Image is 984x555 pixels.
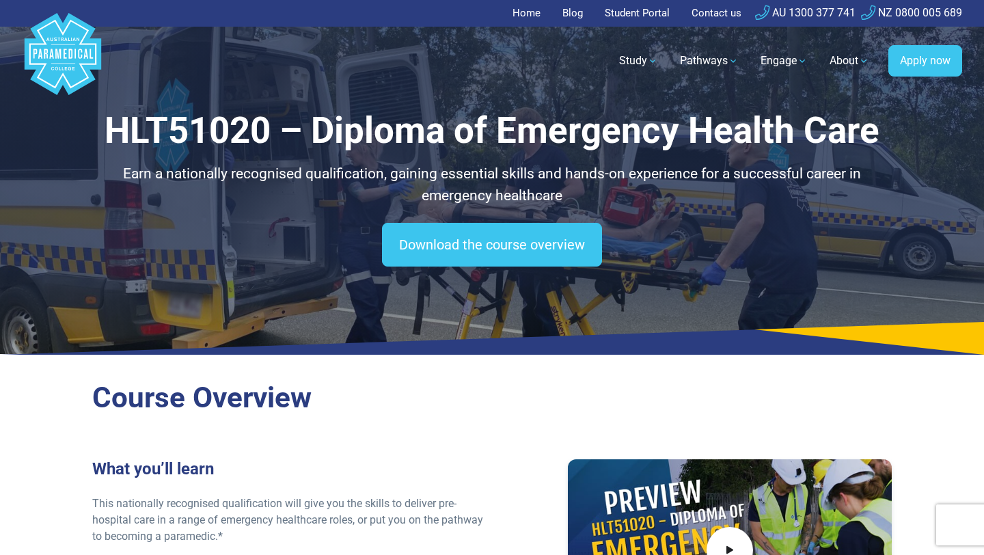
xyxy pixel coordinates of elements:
h2: Course Overview [92,381,892,416]
p: This nationally recognised qualification will give you the skills to deliver pre-hospital care in... [92,496,484,545]
a: Apply now [888,45,962,77]
h1: HLT51020 – Diploma of Emergency Health Care [92,109,892,152]
a: About [821,42,877,80]
a: Australian Paramedical College [22,27,104,96]
a: NZ 0800 005 689 [861,6,962,19]
p: Earn a nationally recognised qualification, gaining essential skills and hands-on experience for ... [92,163,892,206]
a: Engage [752,42,816,80]
a: AU 1300 377 741 [755,6,856,19]
a: Download the course overview [382,223,602,267]
a: Pathways [672,42,747,80]
a: Study [611,42,666,80]
h3: What you’ll learn [92,459,484,479]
